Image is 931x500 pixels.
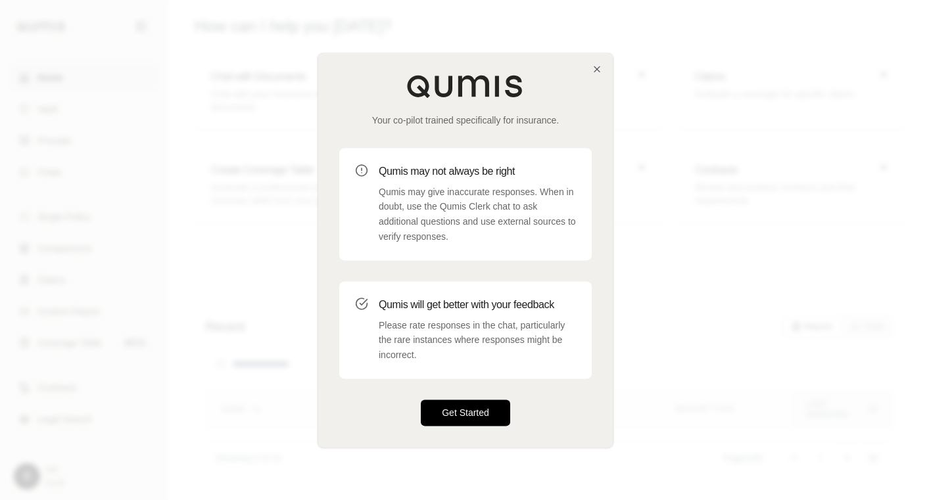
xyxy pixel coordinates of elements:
[339,114,592,127] p: Your co-pilot trained specifically for insurance.
[379,318,576,363] p: Please rate responses in the chat, particularly the rare instances where responses might be incor...
[379,297,576,313] h3: Qumis will get better with your feedback
[406,74,525,98] img: Qumis Logo
[379,185,576,244] p: Qumis may give inaccurate responses. When in doubt, use the Qumis Clerk chat to ask additional qu...
[421,399,510,426] button: Get Started
[379,164,576,179] h3: Qumis may not always be right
